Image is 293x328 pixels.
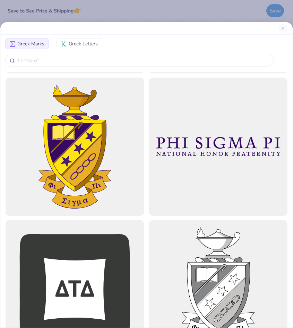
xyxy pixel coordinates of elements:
[17,40,44,47] span: Greek Marks
[57,38,102,49] button: Greek LettersGreek Letters
[17,57,269,64] input: Try "Alpha"
[69,40,98,47] span: Greek Letters
[61,41,67,47] img: Greek Letters
[10,41,15,47] img: Greek Marks
[5,38,49,49] button: Greek MarksGreek Marks
[279,24,287,33] button: Close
